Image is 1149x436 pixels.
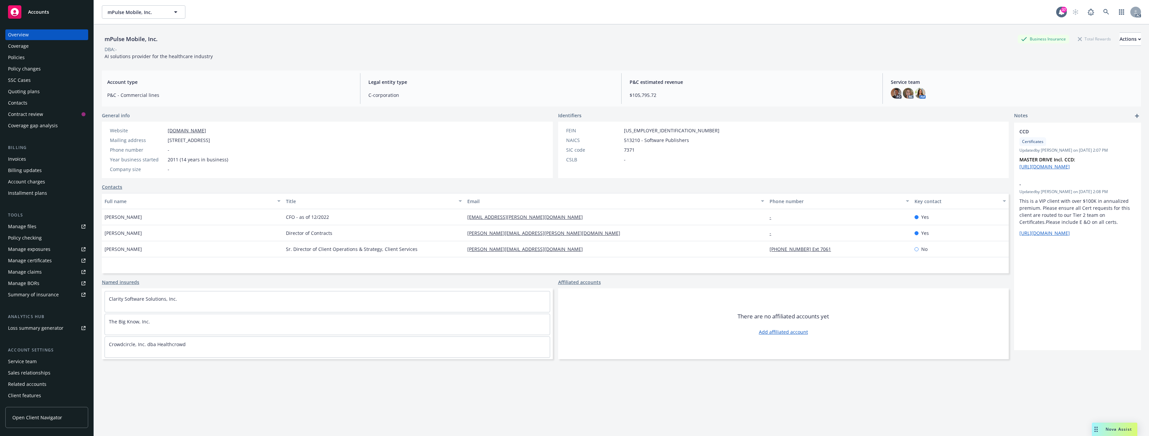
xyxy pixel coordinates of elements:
span: Account type [107,79,352,86]
span: 513210 - Software Publishers [624,137,689,144]
span: Service team [891,79,1136,86]
a: Accounts [5,3,88,21]
span: mPulse Mobile, Inc. [108,9,165,16]
div: Loss summary generator [8,323,63,333]
a: Add affiliated account [759,328,808,335]
a: SSC Cases [5,75,88,86]
a: Affiliated accounts [558,279,601,286]
a: Contract review [5,109,88,120]
a: Billing updates [5,165,88,176]
div: Total Rewards [1075,35,1114,43]
div: FEIN [566,127,621,134]
img: photo [903,88,914,99]
a: Sales relationships [5,368,88,378]
div: Contacts [8,98,27,108]
p: This is a VIP client with over $100K in annualized premium. Please ensure all Cert requests for t... [1019,197,1136,226]
span: CFO - as of 12/2022 [286,213,329,221]
a: Account charges [5,176,88,187]
span: [PERSON_NAME] [105,246,142,253]
a: Start snowing [1069,5,1082,19]
img: photo [891,88,901,99]
span: Manage exposures [5,244,88,255]
a: Coverage [5,41,88,51]
div: Key contact [915,198,999,205]
div: 37 [1061,7,1067,13]
div: Invoices [8,154,26,164]
div: Email [467,198,757,205]
a: Search [1100,5,1113,19]
span: - [624,156,626,163]
span: CCD [1019,128,1118,135]
div: Tools [5,212,88,219]
span: 7371 [624,146,635,153]
div: Billing updates [8,165,42,176]
div: Billing [5,144,88,151]
a: [URL][DOMAIN_NAME] [1019,230,1070,236]
span: Open Client Navigator [12,414,62,421]
span: There are no affiliated accounts yet [737,312,829,320]
button: Nova Assist [1092,423,1137,436]
span: Sr. Director of Client Operations & Strategy, Client Services [286,246,418,253]
span: Yes [921,213,929,221]
a: Policy checking [5,233,88,243]
a: Policies [5,52,88,63]
a: Crowdcircle, Inc. dba Healthcrowd [109,341,186,347]
a: Summary of insurance [5,289,88,300]
a: The Big Know, Inc. [109,318,150,325]
div: Analytics hub [5,313,88,320]
div: Contract review [8,109,43,120]
span: [PERSON_NAME] [105,213,142,221]
a: Clarity Software Solutions, Inc. [109,296,177,302]
strong: MASTER DRIVE Incl. CCD: [1019,156,1075,163]
div: Phone number [110,146,165,153]
button: Full name [102,193,283,209]
a: Overview [5,29,88,40]
div: Manage files [8,221,36,232]
button: mPulse Mobile, Inc. [102,5,185,19]
span: P&C - Commercial lines [107,92,352,99]
button: Key contact [912,193,1009,209]
a: - [770,230,777,236]
span: Legal entity type [368,79,613,86]
div: Policies [8,52,25,63]
a: Manage BORs [5,278,88,289]
a: [PERSON_NAME][EMAIL_ADDRESS][PERSON_NAME][DOMAIN_NAME] [467,230,626,236]
div: Title [286,198,455,205]
button: Title [283,193,465,209]
a: Manage certificates [5,255,88,266]
div: Phone number [770,198,902,205]
span: AI solutions provider for the healthcare industry [105,53,213,59]
div: mPulse Mobile, Inc. [102,35,160,43]
span: [PERSON_NAME] [105,230,142,237]
a: [DOMAIN_NAME] [168,127,206,134]
div: Company size [110,166,165,173]
div: SIC code [566,146,621,153]
span: - [168,146,169,153]
div: Account charges [8,176,45,187]
span: [STREET_ADDRESS] [168,137,210,144]
a: [PERSON_NAME][EMAIL_ADDRESS][DOMAIN_NAME] [467,246,588,252]
a: Quoting plans [5,86,88,97]
span: [US_EMPLOYER_IDENTIFICATION_NUMBER] [624,127,719,134]
div: Year business started [110,156,165,163]
div: Manage exposures [8,244,50,255]
span: C-corporation [368,92,613,99]
div: -Updatedby [PERSON_NAME] on [DATE] 2:08 PMThis is a VIP client with over $100K in annualized prem... [1014,175,1141,242]
span: No [921,246,928,253]
span: Yes [921,230,929,237]
button: Actions [1120,32,1141,46]
div: Website [110,127,165,134]
span: Identifiers [558,112,582,119]
div: Quoting plans [8,86,40,97]
a: [PHONE_NUMBER] Ext 7061 [770,246,836,252]
div: DBA: - [105,46,117,53]
div: Sales relationships [8,368,50,378]
span: Updated by [PERSON_NAME] on [DATE] 2:08 PM [1019,189,1136,195]
span: - [1019,181,1118,188]
span: $105,795.72 [630,92,874,99]
a: Named insureds [102,279,139,286]
span: 2011 (14 years in business) [168,156,228,163]
div: Coverage gap analysis [8,120,58,131]
span: Updated by [PERSON_NAME] on [DATE] 2:07 PM [1019,147,1136,153]
div: Manage certificates [8,255,52,266]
